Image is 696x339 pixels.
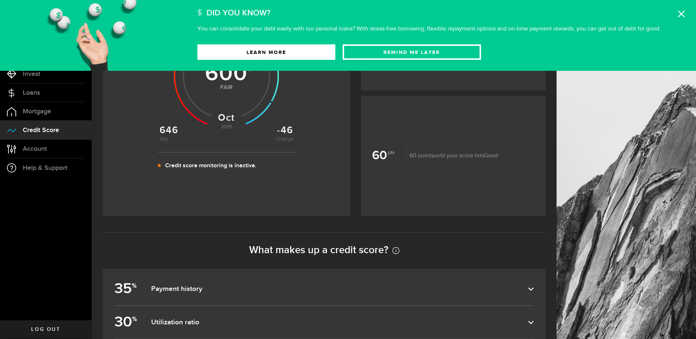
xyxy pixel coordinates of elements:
[197,26,661,32] p: You can consolidate your debt easily with our personal loans? With stress-free borrowing, flexibl...
[343,44,481,60] button: Remind Me later
[114,310,138,334] b: 30
[114,277,138,301] b: 35
[132,316,137,323] sup: %
[23,90,40,96] span: Loans
[484,153,498,159] span: Good
[372,146,402,165] b: 60
[23,108,51,115] span: Mortgage
[409,153,434,159] span: 60 points
[197,44,335,60] a: Learn More
[6,3,28,25] button: Open LiveChat chat widget
[23,127,59,134] span: Credit Score
[23,146,47,152] span: Account
[151,318,528,327] dfn: Utilization ratio
[402,152,498,160] p: until your score hits
[165,161,256,170] p: Credit score monitoring is inactive.
[23,71,40,77] span: Invest
[31,327,60,332] span: Log out
[151,285,528,294] dfn: Payment history
[23,165,68,171] span: Help & Support
[132,282,136,290] sup: %
[207,6,270,21] h2: Did You Know?
[103,244,546,256] h2: What makes up a credit score?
